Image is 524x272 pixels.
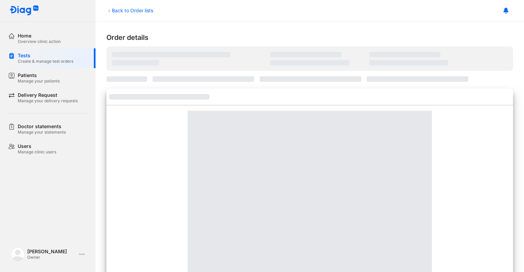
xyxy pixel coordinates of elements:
[18,123,66,130] div: Doctor statements
[18,130,66,135] div: Manage your statements
[18,52,73,59] div: Tests
[11,247,25,261] img: logo
[18,78,60,84] div: Manage your patients
[18,92,78,98] div: Delivery Request
[18,149,56,155] div: Manage clinic users
[18,39,61,44] div: Overview clinic action
[18,72,60,78] div: Patients
[10,5,39,16] img: logo
[18,98,78,104] div: Manage your delivery requests
[106,7,153,14] div: Back to Order lists
[27,255,76,260] div: Owner
[18,33,61,39] div: Home
[18,59,73,64] div: Create & manage test orders
[27,248,76,255] div: [PERSON_NAME]
[18,143,56,149] div: Users
[106,33,513,42] div: Order details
